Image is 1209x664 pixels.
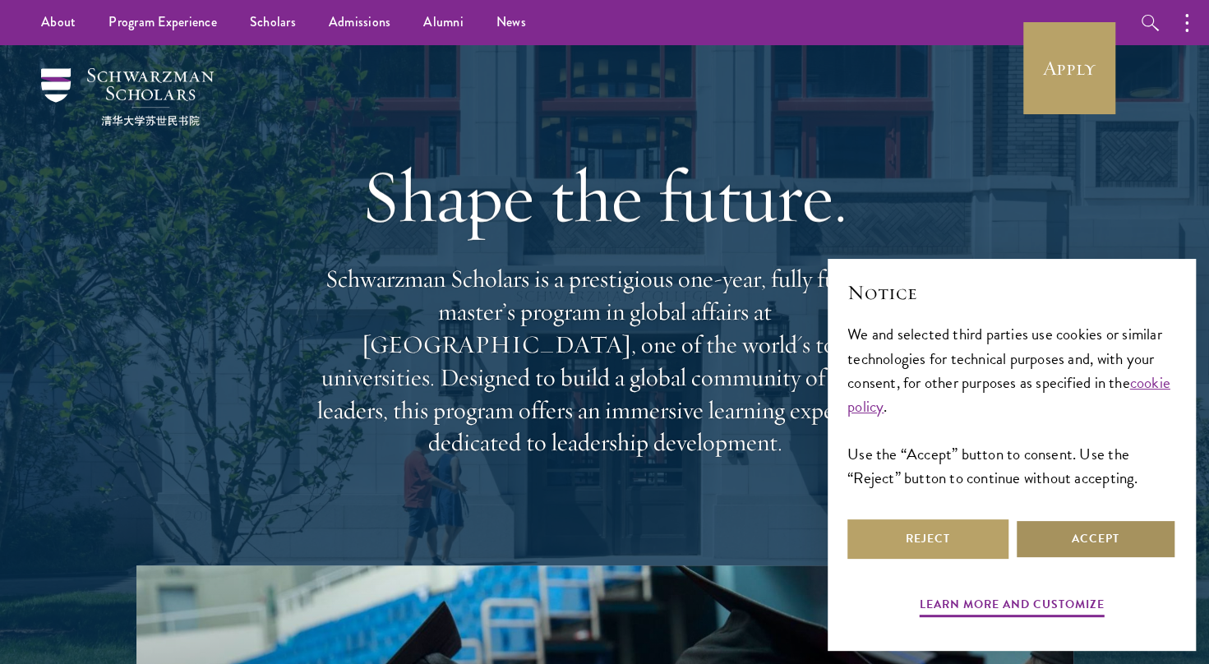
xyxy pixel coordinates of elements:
img: Schwarzman Scholars [41,68,214,126]
button: Reject [847,519,1008,559]
button: Learn more and customize [920,594,1105,620]
a: Apply [1023,22,1115,114]
div: We and selected third parties use cookies or similar technologies for technical purposes and, wit... [847,322,1176,489]
button: Accept [1015,519,1176,559]
h1: Shape the future. [309,150,901,242]
h2: Notice [847,279,1176,307]
a: cookie policy [847,371,1170,418]
p: Schwarzman Scholars is a prestigious one-year, fully funded master’s program in global affairs at... [309,263,901,459]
